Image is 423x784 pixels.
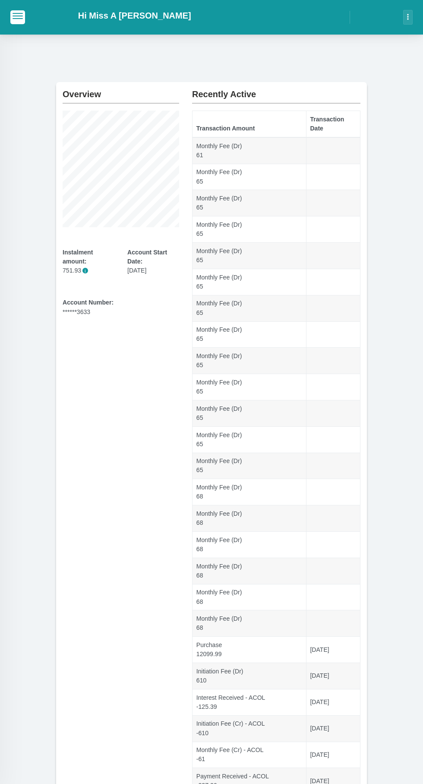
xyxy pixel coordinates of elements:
td: Monthly Fee (Dr) 68 [193,532,306,558]
td: Monthly Fee (Dr) 68 [193,505,306,532]
td: Monthly Fee (Dr) 65 [193,216,306,243]
td: [DATE] [306,637,360,663]
span: i [82,268,88,273]
td: Monthly Fee (Dr) 65 [193,453,306,479]
td: [DATE] [306,715,360,742]
div: [DATE] [127,248,179,275]
td: Interest Received - ACOL -125.39 [193,689,306,715]
p: 751.93 [63,266,114,275]
td: Monthly Fee (Dr) 68 [193,558,306,584]
td: Monthly Fee (Dr) 65 [193,269,306,295]
td: [DATE] [306,663,360,689]
b: Instalment amount: [63,249,93,265]
td: Monthly Fee (Dr) 68 [193,610,306,637]
td: Monthly Fee (Dr) 65 [193,426,306,453]
td: Monthly Fee (Dr) 65 [193,400,306,426]
td: Initiation Fee (Dr) 610 [193,663,306,689]
td: Monthly Fee (Dr) 65 [193,243,306,269]
td: Purchase 12099.99 [193,637,306,663]
td: Monthly Fee (Dr) 68 [193,479,306,505]
td: Monthly Fee (Dr) 65 [193,295,306,321]
td: Initiation Fee (Cr) - ACOL -610 [193,715,306,742]
td: Monthly Fee (Dr) 65 [193,321,306,348]
td: Monthly Fee (Dr) 65 [193,164,306,190]
td: Monthly Fee (Dr) 68 [193,584,306,610]
td: Monthly Fee (Dr) 65 [193,348,306,374]
b: Account Start Date: [127,249,167,265]
th: Transaction Date [306,111,360,137]
td: Monthly Fee (Dr) 65 [193,190,306,216]
td: [DATE] [306,689,360,715]
td: Monthly Fee (Dr) 65 [193,374,306,400]
h2: Hi Miss A [PERSON_NAME] [78,10,191,21]
td: Monthly Fee (Cr) - ACOL -61 [193,742,306,768]
h2: Recently Active [192,82,360,99]
th: Transaction Amount [193,111,306,137]
h2: Overview [63,82,179,99]
b: Account Number: [63,299,114,306]
td: Monthly Fee (Dr) 61 [193,137,306,164]
td: [DATE] [306,742,360,768]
